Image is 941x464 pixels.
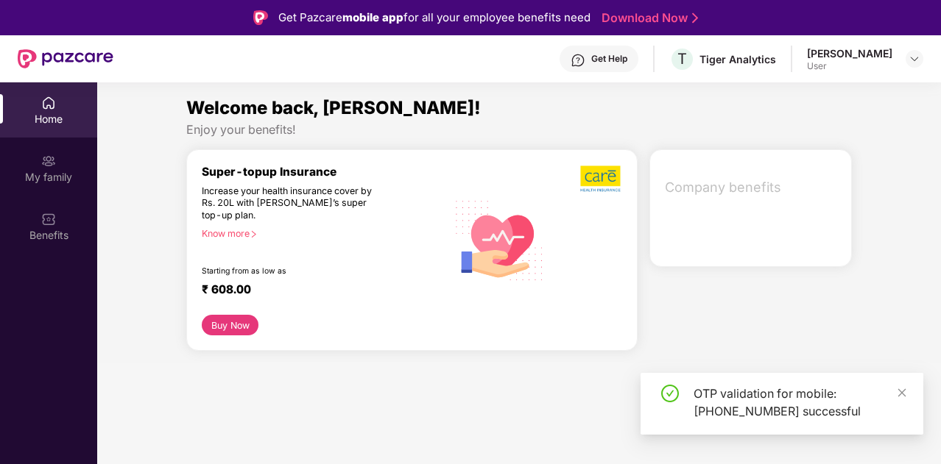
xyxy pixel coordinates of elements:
[692,10,698,26] img: Stroke
[186,122,852,138] div: Enjoy your benefits!
[202,185,384,222] div: Increase your health insurance cover by Rs. 20L with [PERSON_NAME]’s super top-up plan.
[202,165,447,179] div: Super-topup Insurance
[807,60,892,72] div: User
[591,53,627,65] div: Get Help
[665,177,839,198] span: Company benefits
[41,96,56,110] img: svg+xml;base64,PHN2ZyBpZD0iSG9tZSIgeG1sbnM9Imh0dHA6Ly93d3cudzMub3JnLzIwMDAvc3ZnIiB3aWR0aD0iMjAiIG...
[602,10,694,26] a: Download Now
[677,50,687,68] span: T
[202,315,258,335] button: Buy Now
[342,10,403,24] strong: mobile app
[897,388,907,398] span: close
[202,266,384,276] div: Starting from as low as
[202,228,438,238] div: Know more
[250,230,258,238] span: right
[202,282,432,300] div: ₹ 608.00
[656,168,851,207] div: Company benefits
[909,53,920,65] img: svg+xml;base64,PHN2ZyBpZD0iRHJvcGRvd24tMzJ4MzIiIHhtbG5zPSJodHRwOi8vd3d3LnczLm9yZy8yMDAwL3N2ZyIgd2...
[694,385,906,420] div: OTP validation for mobile: [PHONE_NUMBER] successful
[186,97,481,118] span: Welcome back, [PERSON_NAME]!
[41,154,56,168] img: svg+xml;base64,PHN2ZyB3aWR0aD0iMjAiIGhlaWdodD0iMjAiIHZpZXdCb3g9IjAgMCAyMCAyMCIgZmlsbD0ibm9uZSIgeG...
[253,10,268,25] img: Logo
[661,385,679,402] span: check-circle
[807,46,892,60] div: [PERSON_NAME]
[41,212,56,226] img: svg+xml;base64,PHN2ZyBpZD0iQmVuZWZpdHMiIHhtbG5zPSJodHRwOi8vd3d3LnczLm9yZy8yMDAwL3N2ZyIgd2lkdGg9Ij...
[447,186,552,293] img: svg+xml;base64,PHN2ZyB4bWxucz0iaHR0cDovL3d3dy53My5vcmcvMjAwMC9zdmciIHhtbG5zOnhsaW5rPSJodHRwOi8vd3...
[571,53,585,68] img: svg+xml;base64,PHN2ZyBpZD0iSGVscC0zMngzMiIgeG1sbnM9Imh0dHA6Ly93d3cudzMub3JnLzIwMDAvc3ZnIiB3aWR0aD...
[278,9,591,26] div: Get Pazcare for all your employee benefits need
[699,52,776,66] div: Tiger Analytics
[580,165,622,193] img: b5dec4f62d2307b9de63beb79f102df3.png
[18,49,113,68] img: New Pazcare Logo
